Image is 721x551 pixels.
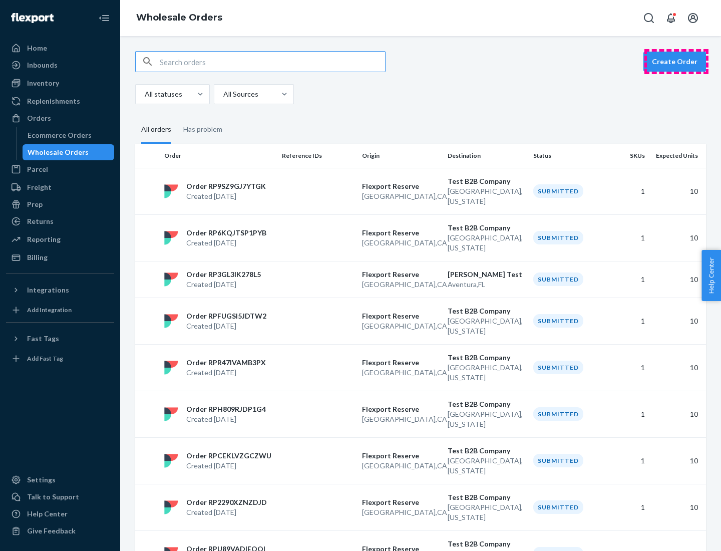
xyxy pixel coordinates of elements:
div: Has problem [183,116,222,142]
p: [GEOGRAPHIC_DATA] , CA [362,414,440,424]
p: Flexport Reserve [362,228,440,238]
p: Test B2B Company [448,539,525,549]
p: Flexport Reserve [362,497,440,507]
div: Fast Tags [27,334,59,344]
a: Add Integration [6,302,114,318]
p: [GEOGRAPHIC_DATA] , CA [362,191,440,201]
p: Created [DATE] [186,238,266,248]
a: Ecommerce Orders [23,127,115,143]
img: flexport logo [164,314,178,328]
p: Test B2B Company [448,492,525,502]
a: Returns [6,213,114,229]
p: Created [DATE] [186,321,266,331]
td: 10 [649,168,706,214]
button: Close Navigation [94,8,114,28]
a: Wholesale Orders [136,12,222,23]
div: Returns [27,216,54,226]
div: Replenishments [27,96,80,106]
a: Wholesale Orders [23,144,115,160]
a: Inventory [6,75,114,91]
a: Inbounds [6,57,114,73]
p: [PERSON_NAME] Test [448,269,525,280]
p: Flexport Reserve [362,404,440,414]
p: Order RPCEKLVZGCZWU [186,451,271,461]
p: [GEOGRAPHIC_DATA] , [US_STATE] [448,186,525,206]
div: Talk to Support [27,492,79,502]
td: 10 [649,484,706,530]
td: 10 [649,214,706,261]
a: Parcel [6,161,114,177]
div: Submitted [533,500,583,514]
p: [GEOGRAPHIC_DATA] , CA [362,280,440,290]
a: Freight [6,179,114,195]
p: Created [DATE] [186,507,267,517]
button: Integrations [6,282,114,298]
p: Flexport Reserve [362,269,440,280]
div: All orders [141,116,171,144]
a: Talk to Support [6,489,114,505]
a: Replenishments [6,93,114,109]
p: Created [DATE] [186,368,266,378]
button: Create Order [643,52,706,72]
div: Settings [27,475,56,485]
td: 10 [649,261,706,298]
td: 1 [609,261,649,298]
td: 10 [649,298,706,344]
button: Open Search Box [639,8,659,28]
div: Submitted [533,361,583,374]
a: Orders [6,110,114,126]
th: Destination [444,144,529,168]
p: Test B2B Company [448,399,525,409]
button: Open notifications [661,8,681,28]
td: 10 [649,344,706,391]
p: Aventura , FL [448,280,525,290]
button: Fast Tags [6,331,114,347]
p: Order RP6KQJTSP1PYB [186,228,266,238]
div: Submitted [533,407,583,421]
img: flexport logo [164,407,178,421]
p: [GEOGRAPHIC_DATA] , [US_STATE] [448,456,525,476]
a: Settings [6,472,114,488]
div: Submitted [533,314,583,328]
p: [GEOGRAPHIC_DATA] , [US_STATE] [448,316,525,336]
div: Ecommerce Orders [28,130,92,140]
p: Flexport Reserve [362,311,440,321]
ol: breadcrumbs [128,4,230,33]
div: Wholesale Orders [28,147,89,157]
p: Test B2B Company [448,306,525,316]
th: Origin [358,144,444,168]
td: 1 [609,298,649,344]
p: Flexport Reserve [362,181,440,191]
p: Order RPFUGSI5JDTW2 [186,311,266,321]
p: Test B2B Company [448,223,525,233]
th: Status [529,144,609,168]
p: Created [DATE] [186,414,266,424]
a: Add Fast Tag [6,351,114,367]
p: Order RP9SZ9GJ7YTGK [186,181,266,191]
div: Freight [27,182,52,192]
div: Prep [27,199,43,209]
td: 10 [649,437,706,484]
img: flexport logo [164,361,178,375]
div: Reporting [27,234,61,244]
div: Inventory [27,78,59,88]
img: flexport logo [164,500,178,514]
div: Inbounds [27,60,58,70]
a: Prep [6,196,114,212]
p: [GEOGRAPHIC_DATA] , [US_STATE] [448,363,525,383]
p: Test B2B Company [448,176,525,186]
input: All Sources [222,89,223,99]
p: Created [DATE] [186,191,266,201]
img: flexport logo [164,454,178,468]
div: Give Feedback [27,526,76,536]
p: [GEOGRAPHIC_DATA] , CA [362,321,440,331]
button: Open account menu [683,8,703,28]
td: 10 [649,391,706,437]
button: Help Center [701,250,721,301]
th: Order [160,144,278,168]
p: [GEOGRAPHIC_DATA] , CA [362,368,440,378]
div: Parcel [27,164,48,174]
p: [GEOGRAPHIC_DATA] , CA [362,238,440,248]
input: Search orders [160,52,385,72]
